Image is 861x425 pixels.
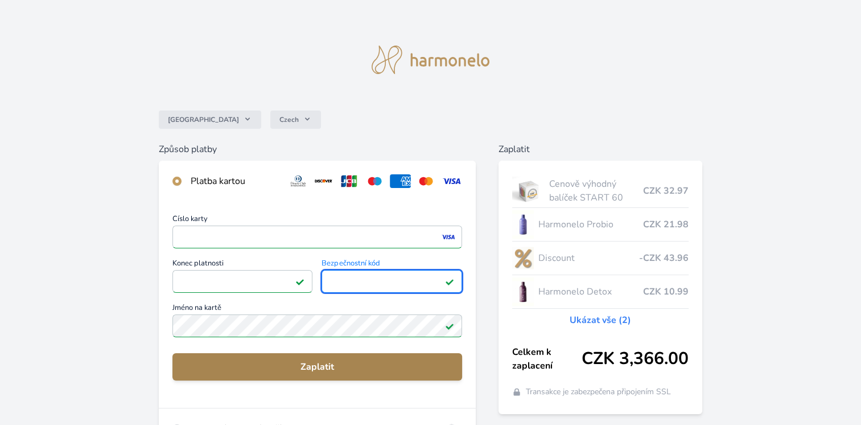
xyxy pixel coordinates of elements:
span: Číslo karty [172,215,462,226]
img: mc.svg [415,174,436,188]
span: Harmonelo Detox [538,285,643,299]
img: maestro.svg [364,174,385,188]
span: Transakce je zabezpečena připojením SSL [526,386,671,398]
img: Platné pole [445,321,454,330]
iframe: Iframe pro číslo karty [178,229,457,245]
img: diners.svg [288,174,309,188]
span: CZK 10.99 [643,285,689,299]
iframe: Iframe pro datum vypršení platnosti [178,273,308,289]
img: DETOX_se_stinem_x-lo.jpg [512,277,534,306]
span: Harmonelo Probio [538,218,643,231]
span: CZK 21.98 [643,218,689,231]
img: CLEAN_PROBIO_se_stinem_x-lo.jpg [512,210,534,239]
img: visa.svg [441,174,462,188]
input: Jméno na kartěPlatné pole [172,314,462,337]
h6: Způsob platby [159,142,476,156]
div: Platba kartou [191,174,279,188]
iframe: Iframe pro bezpečnostní kód [327,273,457,289]
span: [GEOGRAPHIC_DATA] [168,115,239,124]
span: Czech [279,115,299,124]
img: Platné pole [295,277,304,286]
img: Platné pole [445,277,454,286]
img: start.jpg [512,177,545,205]
span: CZK 32.97 [643,184,689,198]
span: Discount [538,251,639,265]
img: jcb.svg [339,174,360,188]
button: Czech [270,111,321,129]
span: Zaplatit [182,360,453,374]
span: -CZK 43.96 [639,251,689,265]
img: visa [440,232,456,242]
img: amex.svg [390,174,411,188]
span: CZK 3,366.00 [582,349,689,369]
span: Cenově výhodný balíček START 60 [549,177,643,205]
img: discount-lo.png [512,244,534,272]
span: Jméno na kartě [172,304,462,314]
img: logo.svg [372,46,490,74]
span: Bezpečnostní kód [322,260,462,270]
a: Ukázat vše (2) [570,313,631,327]
span: Konec platnosti [172,260,313,270]
button: Zaplatit [172,353,462,381]
button: [GEOGRAPHIC_DATA] [159,111,261,129]
img: discover.svg [313,174,334,188]
span: Celkem k zaplacení [512,345,582,373]
h6: Zaplatit [499,142,702,156]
